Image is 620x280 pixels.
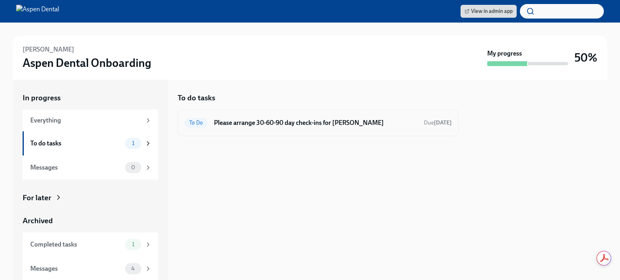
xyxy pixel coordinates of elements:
a: Archived [23,216,158,226]
div: Messages [30,264,122,273]
a: View in admin app [461,5,517,18]
span: To Do [184,120,207,126]
h6: Please arrange 30-60-90 day check-ins for [PERSON_NAME] [214,118,417,127]
h3: Aspen Dental Onboarding [23,56,151,70]
div: Messages [30,163,122,172]
img: Aspen Dental [16,5,59,18]
span: View in admin app [465,7,513,15]
div: To do tasks [30,139,122,148]
a: Everything [23,110,158,131]
div: Completed tasks [30,240,122,249]
h3: 50% [574,50,597,65]
div: For later [23,193,51,203]
span: 1 [127,241,139,247]
span: 1 [127,140,139,146]
a: To do tasks1 [23,131,158,156]
div: Everything [30,116,141,125]
a: Completed tasks1 [23,232,158,257]
h5: To do tasks [178,93,215,103]
span: October 19th, 2025 09:00 [424,119,452,127]
span: 4 [126,265,140,272]
a: For later [23,193,158,203]
a: To DoPlease arrange 30-60-90 day check-ins for [PERSON_NAME]Due[DATE] [184,116,452,129]
h6: [PERSON_NAME] [23,45,74,54]
span: Due [424,119,452,126]
a: In progress [23,93,158,103]
strong: [DATE] [434,119,452,126]
span: 0 [126,164,140,170]
a: Messages0 [23,156,158,180]
strong: My progress [487,49,522,58]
